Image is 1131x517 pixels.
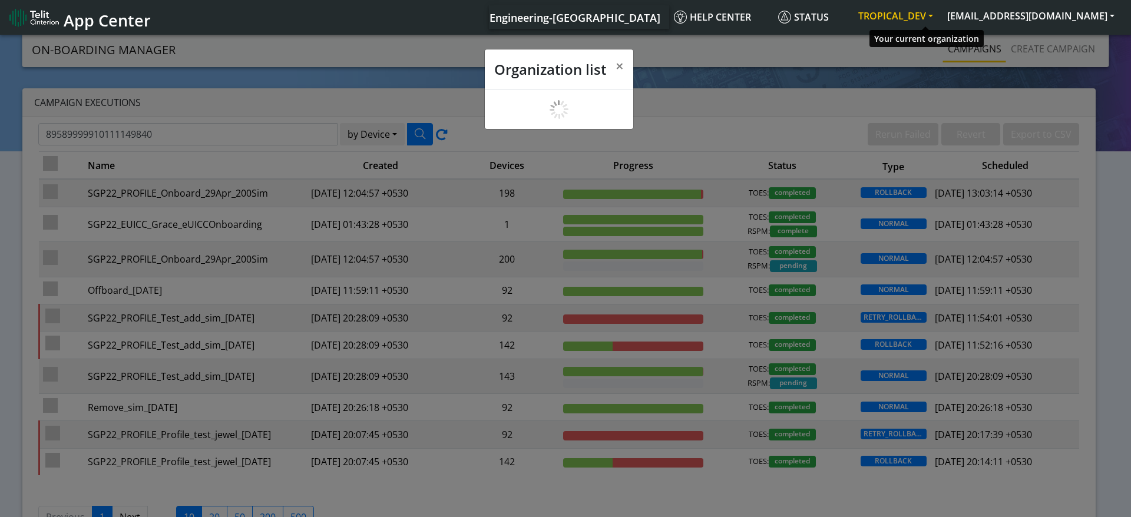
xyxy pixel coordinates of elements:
a: Your current platform instance [489,5,660,29]
button: [EMAIL_ADDRESS][DOMAIN_NAME] [940,5,1122,26]
a: Status [773,5,851,29]
a: App Center [9,5,149,30]
span: Engineering-[GEOGRAPHIC_DATA] [490,11,660,25]
img: loading.gif [550,100,568,119]
img: knowledge.svg [674,11,687,24]
span: App Center [64,9,151,31]
span: Status [778,11,829,24]
span: × [616,56,624,75]
a: Help center [669,5,773,29]
span: Help center [674,11,751,24]
button: TROPICAL_DEV [851,5,940,26]
div: Your current organization [869,30,984,47]
h4: Organization list [494,59,606,80]
img: logo-telit-cinterion-gw-new.png [9,8,59,27]
img: status.svg [778,11,791,24]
